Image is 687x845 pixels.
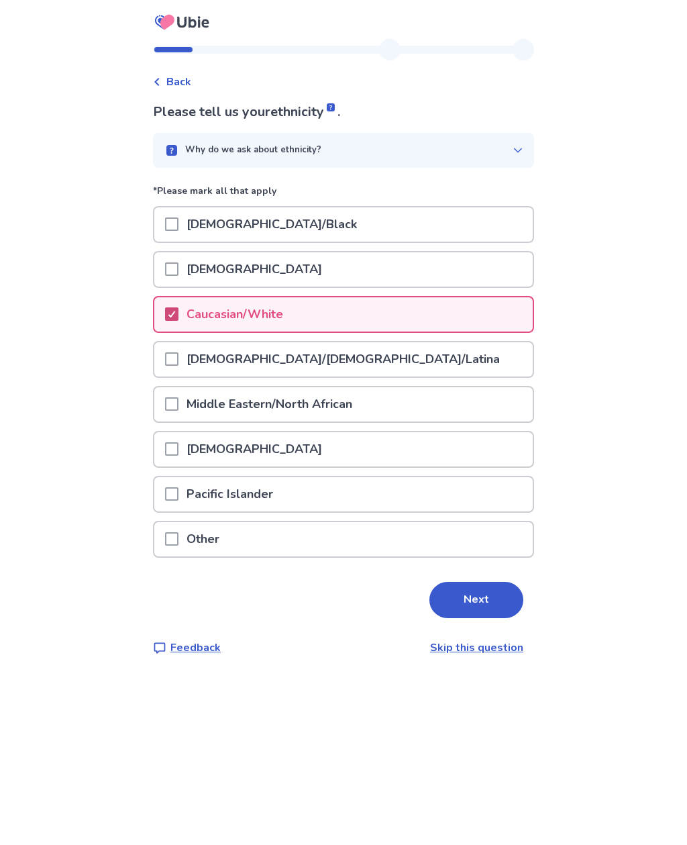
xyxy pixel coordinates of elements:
[153,640,221,656] a: Feedback
[166,74,191,90] span: Back
[178,252,330,287] p: [DEMOGRAPHIC_DATA]
[185,144,321,157] p: Why do we ask about ethnicity?
[178,387,360,421] p: Middle Eastern/North African
[153,102,534,122] p: Please tell us your .
[429,582,523,618] button: Next
[178,297,291,332] p: Caucasian/White
[178,342,508,377] p: [DEMOGRAPHIC_DATA]/[DEMOGRAPHIC_DATA]/Latina
[270,103,337,121] span: ethnicity
[178,522,227,556] p: Other
[178,477,281,511] p: Pacific Islander
[170,640,221,656] p: Feedback
[430,640,523,655] a: Skip this question
[178,432,330,466] p: [DEMOGRAPHIC_DATA]
[153,184,534,206] p: *Please mark all that apply
[178,207,365,242] p: [DEMOGRAPHIC_DATA]/Black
